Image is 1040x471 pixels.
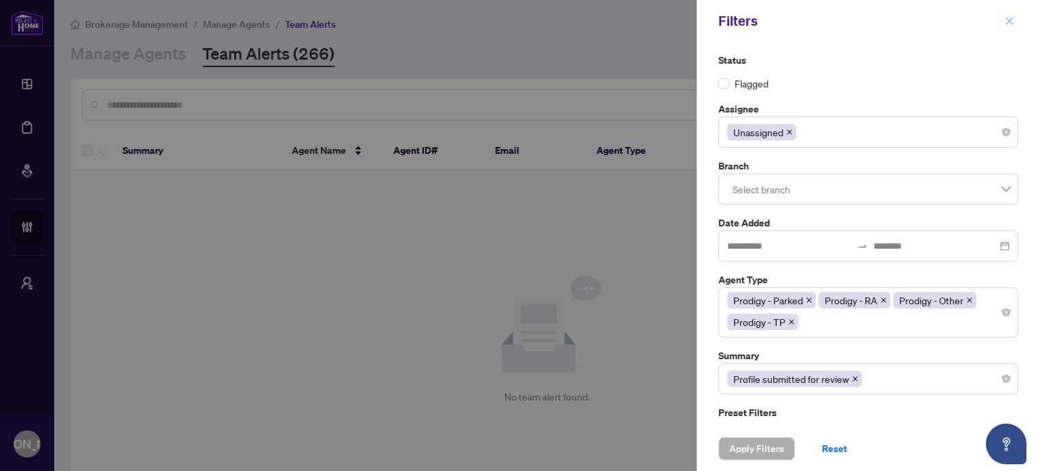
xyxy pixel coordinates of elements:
[788,319,795,325] span: close
[718,159,1018,173] label: Branch
[718,405,1018,420] label: Preset Filters
[893,292,976,308] span: Prodigy - Other
[735,76,768,91] span: Flagged
[733,293,803,308] span: Prodigy - Parked
[811,437,858,460] button: Reset
[718,53,1018,68] label: Status
[880,297,887,304] span: close
[718,216,1018,230] label: Date Added
[1005,16,1014,26] span: close
[733,314,785,329] span: Prodigy - TP
[718,11,1001,31] div: Filters
[718,437,795,460] button: Apply Filters
[857,241,868,251] span: to
[1002,375,1010,383] span: close-circle
[727,314,798,330] span: Prodigy - TP
[718,102,1018,117] label: Assignee
[806,297,812,304] span: close
[852,375,859,382] span: close
[718,272,1018,287] label: Agent Type
[733,371,849,386] span: Profile submitted for review
[727,292,816,308] span: Prodigy - Parked
[727,124,796,140] span: Unassigned
[1002,308,1010,316] span: close-circle
[727,371,862,387] span: Profile submitted for review
[819,292,890,308] span: Prodigy - RA
[786,129,793,136] span: close
[1002,128,1010,136] span: close-circle
[822,438,847,459] span: Reset
[718,348,1018,363] label: Summary
[857,241,868,251] span: swap-right
[825,293,877,308] span: Prodigy - RA
[966,297,973,304] span: close
[986,424,1026,464] button: Open asap
[899,293,963,308] span: Prodigy - Other
[733,125,783,140] span: Unassigned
